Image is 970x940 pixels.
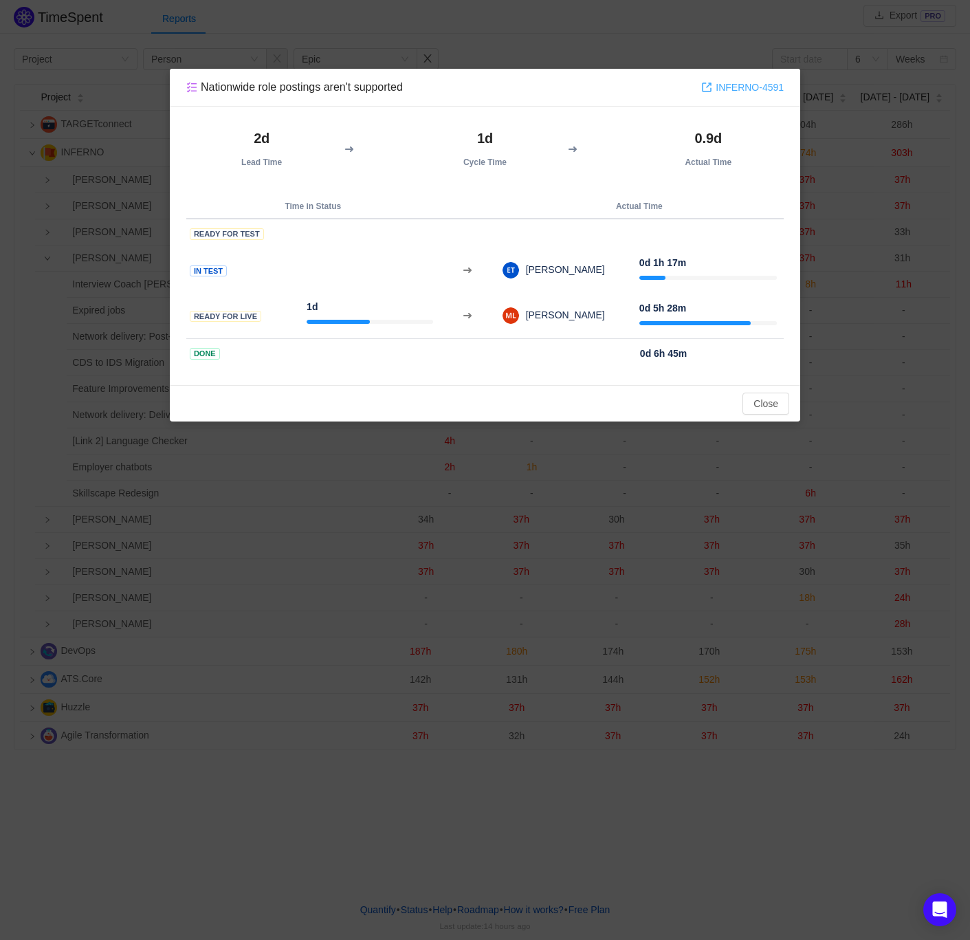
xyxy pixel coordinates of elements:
th: Actual Time [495,195,784,219]
img: 9e744bd7aa5238c612245cfd23f34fd9 [503,307,519,324]
span: Done [190,348,220,360]
span: In Test [190,265,227,277]
div: Open Intercom Messenger [923,893,956,926]
strong: 0d 1h 17m [639,257,686,268]
strong: 0d 6h 45m [640,348,687,359]
a: INFERNO-4591 [701,80,784,95]
strong: 0d 5h 28m [639,303,686,314]
strong: 2d [254,131,269,146]
th: Lead Time [186,123,337,174]
span: [PERSON_NAME] [519,309,605,320]
span: [PERSON_NAME] [519,264,605,275]
th: Actual Time [633,123,784,174]
button: Close [742,393,789,415]
div: Nationwide role postings aren't supported [186,80,403,95]
img: 10313 [186,82,197,93]
strong: 1d [477,131,493,146]
th: Time in Status [186,195,440,219]
img: 8f93757278d5cd342f0bcfd2fa22d93b [503,262,519,278]
span: Ready for Live [190,311,261,323]
strong: 0.9d [695,131,722,146]
span: Ready for Test [190,228,264,240]
strong: 1d [307,301,318,312]
th: Cycle Time [410,123,560,174]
